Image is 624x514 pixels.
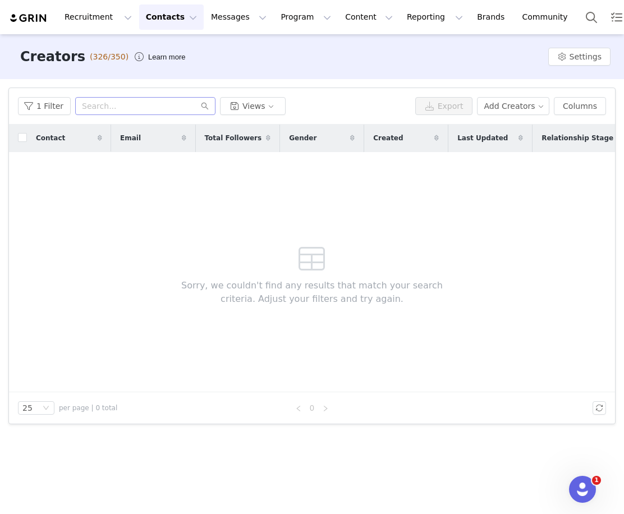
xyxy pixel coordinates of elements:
a: Brands [470,4,515,30]
i: icon: down [43,405,49,412]
div: 25 [22,402,33,414]
img: grin logo [9,13,48,24]
span: Relationship Stage [542,133,613,143]
div: Tooltip anchor [146,52,187,63]
button: Program [274,4,338,30]
li: Next Page [319,401,332,415]
button: Reporting [400,4,470,30]
span: Last Updated [457,133,508,143]
span: Total Followers [205,133,262,143]
a: Community [516,4,580,30]
button: Export [415,97,472,115]
i: icon: left [295,405,302,412]
button: Recruitment [58,4,139,30]
span: (326/350) [90,51,129,63]
button: Content [338,4,400,30]
button: Views [220,97,286,115]
li: Previous Page [292,401,305,415]
button: Columns [554,97,606,115]
span: Email [120,133,141,143]
span: Contact [36,133,65,143]
button: Add Creators [477,97,550,115]
button: Messages [204,4,273,30]
i: icon: right [322,405,329,412]
i: icon: search [201,102,209,110]
input: Search... [75,97,215,115]
h3: Creators [20,47,85,67]
iframe: Intercom live chat [569,476,596,503]
span: Created [373,133,403,143]
span: 1 [592,476,601,485]
span: Sorry, we couldn't find any results that match your search criteria. Adjust your filters and try ... [164,279,460,306]
a: 0 [306,402,318,414]
button: 1 Filter [18,97,71,115]
button: Settings [548,48,611,66]
button: Search [579,4,604,30]
span: per page | 0 total [59,403,117,413]
button: Contacts [139,4,204,30]
span: Gender [289,133,316,143]
li: 0 [305,401,319,415]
